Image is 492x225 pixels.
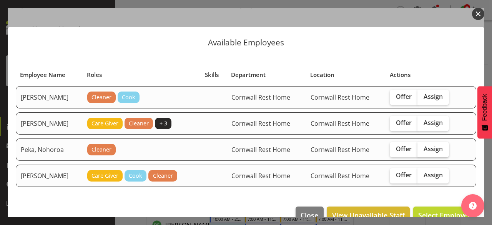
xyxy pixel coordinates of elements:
[424,119,443,127] span: Assign
[129,172,142,180] span: Cook
[15,38,477,47] p: Available Employees
[390,70,411,79] span: Actions
[469,202,477,210] img: help-xxl-2.png
[122,93,135,102] span: Cook
[424,93,443,100] span: Assign
[16,165,83,187] td: [PERSON_NAME]
[91,119,118,128] span: Care Giver
[16,112,83,135] td: [PERSON_NAME]
[153,172,173,180] span: Cleaner
[311,119,369,128] span: Cornwall Rest Home
[332,210,405,220] span: View Unavailable Staff
[20,70,65,79] span: Employee Name
[91,172,118,180] span: Care Giver
[231,93,290,102] span: Cornwall Rest Home
[481,94,488,121] span: Feedback
[91,93,111,102] span: Cleaner
[301,210,318,220] span: Close
[205,70,219,79] span: Skills
[87,70,102,79] span: Roles
[311,145,369,154] span: Cornwall Rest Home
[418,210,472,220] span: Select Employee
[424,145,443,153] span: Assign
[231,145,290,154] span: Cornwall Rest Home
[424,171,443,179] span: Assign
[16,138,83,161] td: Peka, Nohoroa
[311,172,369,180] span: Cornwall Rest Home
[231,119,290,128] span: Cornwall Rest Home
[396,93,412,100] span: Offer
[129,119,149,128] span: Cleaner
[327,207,409,223] button: View Unavailable Staff
[231,172,290,180] span: Cornwall Rest Home
[477,86,492,138] button: Feedback - Show survey
[310,70,334,79] span: Location
[160,119,167,128] span: + 3
[413,207,477,223] button: Select Employee
[311,93,369,102] span: Cornwall Rest Home
[396,119,412,127] span: Offer
[91,145,111,154] span: Cleaner
[16,86,83,108] td: [PERSON_NAME]
[396,171,412,179] span: Offer
[296,207,323,223] button: Close
[396,145,412,153] span: Offer
[231,70,266,79] span: Department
